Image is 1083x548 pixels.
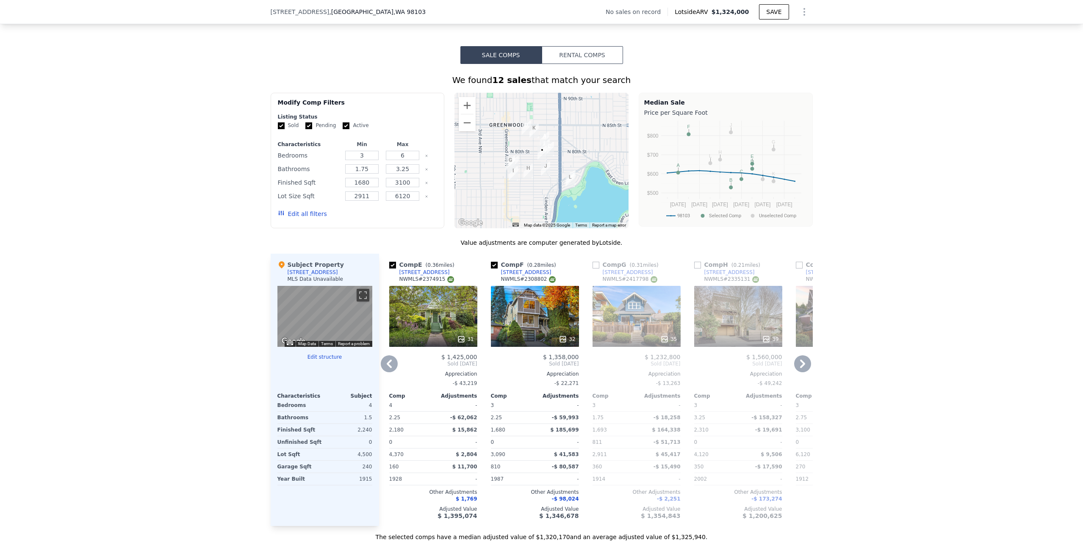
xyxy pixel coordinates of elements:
[733,262,745,268] span: 0.21
[389,451,404,457] span: 4,370
[541,162,550,176] div: 7517 Linden Ave N
[751,496,782,502] span: -$ 173,274
[796,439,799,445] span: 0
[637,393,681,399] div: Adjustments
[453,380,477,386] span: -$ 43,219
[593,506,681,512] div: Adjusted Value
[327,473,372,485] div: 1915
[626,262,662,268] span: ( miles)
[709,213,741,219] text: Selected Comp
[492,75,532,85] strong: 12 sales
[277,436,323,448] div: Unfinished Sqft
[742,512,782,519] span: $ 1,200,625
[456,496,477,502] span: $ 1,769
[457,217,485,228] a: Open this area in Google Maps (opens a new window)
[389,360,477,367] span: Sold [DATE]
[389,439,393,445] span: 0
[740,473,782,485] div: -
[772,171,775,176] text: K
[796,393,840,399] div: Comp
[644,119,807,224] svg: A chart.
[425,195,428,198] button: Clear
[552,464,579,470] span: -$ 80,587
[389,269,450,276] a: [STREET_ADDRESS]
[772,139,776,144] text: G
[694,260,764,269] div: Comp H
[271,8,330,16] span: [STREET_ADDRESS]
[712,8,749,15] span: $1,324,000
[751,415,782,421] span: -$ 158,327
[343,122,368,129] label: Active
[491,402,494,408] span: 3
[327,461,372,473] div: 240
[389,464,399,470] span: 160
[427,262,439,268] span: 0.36
[603,269,653,276] div: [STREET_ADDRESS]
[694,402,698,408] span: 3
[425,181,428,185] button: Clear
[656,451,681,457] span: $ 45,417
[593,402,596,408] span: 3
[501,276,556,283] div: NWMLS # 2308802
[593,464,602,470] span: 360
[435,436,477,448] div: -
[389,412,432,423] div: 2.25
[796,427,810,433] span: 3,100
[740,399,782,411] div: -
[593,439,602,445] span: 811
[435,473,477,485] div: -
[593,360,681,367] span: Sold [DATE]
[740,436,782,448] div: -
[654,439,681,445] span: -$ 51,713
[641,512,680,519] span: $ 1,354,843
[675,8,711,16] span: Lotside ARV
[491,371,579,377] div: Appreciation
[491,464,501,470] span: 810
[704,276,759,283] div: NWMLS # 2335131
[450,415,477,421] span: -$ 62,062
[280,336,307,347] a: Open this area in Google Maps (opens a new window)
[796,371,884,377] div: Appreciation
[543,354,579,360] span: $ 1,358,000
[357,289,369,302] button: Toggle fullscreen view
[751,159,754,164] text: D
[647,152,658,158] text: $700
[524,223,570,227] span: Map data ©2025 Google
[593,489,681,495] div: Other Adjustments
[593,473,635,485] div: 1914
[796,489,884,495] div: Other Adjustments
[438,512,477,519] span: $ 1,395,074
[691,202,707,208] text: [DATE]
[501,269,551,276] div: [STREET_ADDRESS]
[343,141,380,148] div: Min
[566,170,576,185] div: 7350 Keen Way N
[806,269,856,276] div: [STREET_ADDRESS]
[327,436,372,448] div: 0
[644,98,807,107] div: Median Sale
[718,149,722,155] text: H
[271,238,813,247] div: Value adjustments are computer generated by Lotside .
[512,223,518,227] button: Keyboard shortcuts
[277,448,323,460] div: Lot Sqft
[389,473,432,485] div: 1928
[288,269,338,276] div: [STREET_ADDRESS]
[277,393,325,399] div: Characteristics
[759,4,789,19] button: SAVE
[593,451,607,457] span: 2,911
[644,107,807,119] div: Price per Square Foot
[694,464,704,470] span: 350
[460,46,542,64] button: Sale Comps
[491,269,551,276] a: [STREET_ADDRESS]
[694,393,738,399] div: Comp
[676,163,680,168] text: A
[288,276,343,282] div: MLS Data Unavailable
[554,451,579,457] span: $ 41,583
[729,177,732,183] text: B
[433,393,477,399] div: Adjustments
[539,512,579,519] span: $ 1,346,678
[491,473,533,485] div: 1987
[593,269,653,276] a: [STREET_ADDRESS]
[277,286,372,347] div: Street View
[540,132,549,146] div: 756 N 81st St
